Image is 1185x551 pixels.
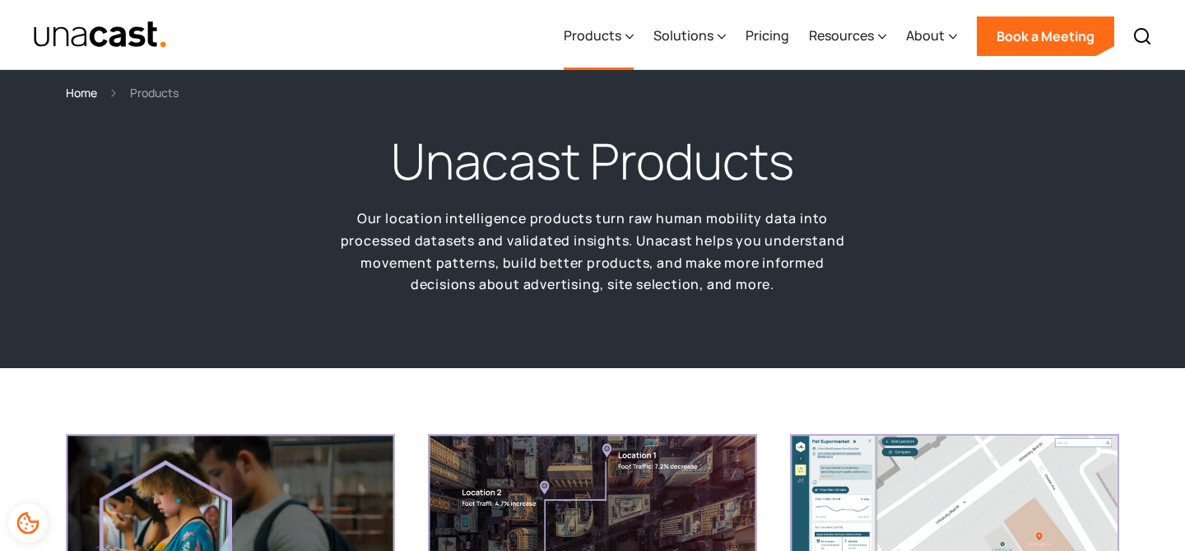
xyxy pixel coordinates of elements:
[8,503,48,543] div: Cookie Preferences
[564,2,634,70] div: Products
[653,2,726,70] div: Solutions
[337,208,848,296] p: Our location intelligence products turn raw human mobility data into processed datasets and valid...
[977,16,1114,56] a: Book a Meeting
[746,2,789,70] a: Pricing
[1132,26,1152,46] img: Search icon
[809,2,886,70] div: Resources
[33,21,167,49] img: Unacast text logo
[564,26,621,45] div: Products
[906,26,945,45] div: About
[130,83,179,102] div: Products
[653,26,713,45] div: Solutions
[906,2,957,70] div: About
[809,26,874,45] div: Resources
[66,83,97,102] a: Home
[33,21,167,49] a: home
[391,128,794,194] h1: Unacast Products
